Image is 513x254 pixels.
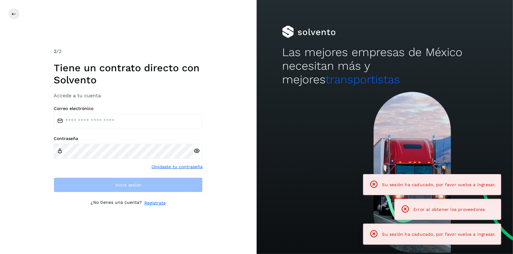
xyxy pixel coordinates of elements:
[54,136,203,141] label: Contraseña
[282,46,487,87] h2: Las mejores empresas de México necesitan más y mejores
[382,181,496,188] span: Su sesión ha caducado, por favor vuelva a ingresar.
[326,73,400,86] span: transportistas
[115,183,142,187] span: Inicia sesión
[144,200,166,206] a: Regístrate
[54,106,203,111] label: Correo electrónico
[413,207,485,212] span: Error al obtener los proveedores
[54,48,203,55] div: /2
[382,232,496,237] span: Su sesión ha caducado, por favor vuelva a ingresar.
[151,164,203,170] a: Olvidaste tu contraseña
[54,48,56,54] span: 2
[54,177,203,192] button: Inicia sesión
[91,200,142,206] p: ¿No tienes una cuenta?
[54,93,203,99] h3: Accede a tu cuenta
[54,62,203,86] h1: Tiene un contrato directo con Solvento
